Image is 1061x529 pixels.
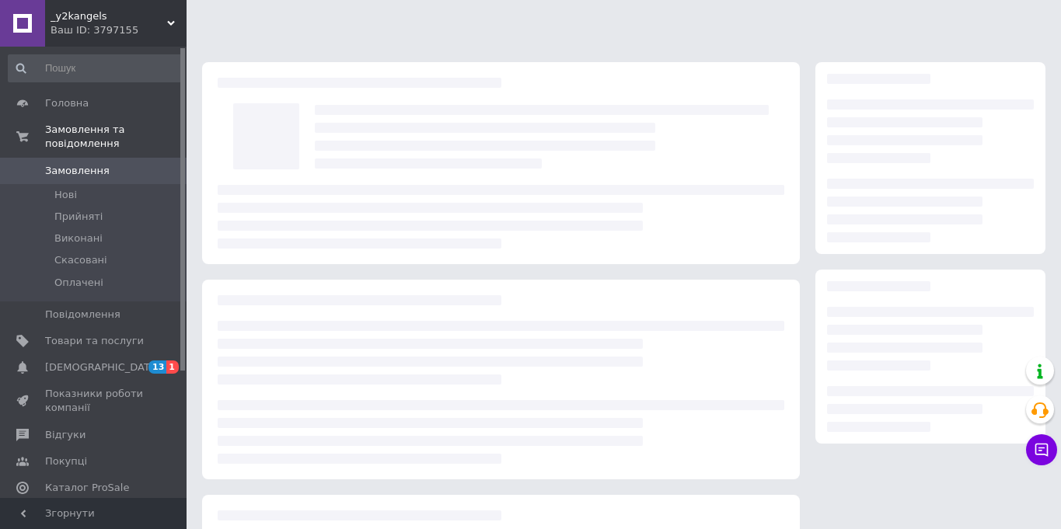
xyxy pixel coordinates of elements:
[148,360,166,374] span: 13
[45,387,144,415] span: Показники роботи компанії
[54,253,107,267] span: Скасовані
[45,308,120,322] span: Повідомлення
[54,188,77,202] span: Нові
[45,428,86,442] span: Відгуки
[54,210,103,224] span: Прийняті
[45,454,87,468] span: Покупці
[45,360,160,374] span: [DEMOGRAPHIC_DATA]
[45,334,144,348] span: Товари та послуги
[166,360,179,374] span: 1
[45,123,187,151] span: Замовлення та повідомлення
[51,9,167,23] span: _y2kangels
[1026,434,1057,465] button: Чат з покупцем
[54,231,103,245] span: Виконані
[45,96,89,110] span: Головна
[51,23,187,37] div: Ваш ID: 3797155
[8,54,183,82] input: Пошук
[45,164,110,178] span: Замовлення
[45,481,129,495] span: Каталог ProSale
[54,276,103,290] span: Оплачені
